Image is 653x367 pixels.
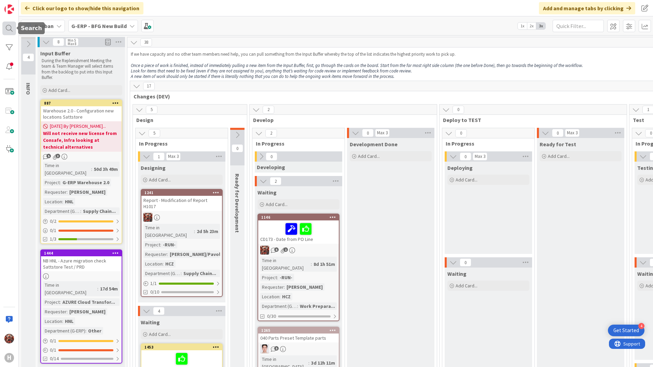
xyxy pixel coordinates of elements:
div: HCZ [164,260,176,268]
span: : [181,270,182,277]
div: 1146 [261,215,339,220]
span: 0 [455,129,467,137]
span: : [308,359,309,367]
span: In Progress [446,140,526,147]
span: 5 [149,129,160,137]
div: 1444 [41,250,122,256]
span: Waiting [447,270,467,277]
div: 1/1 [141,279,222,288]
span: : [67,188,68,196]
span: Deploy to TEST [443,117,618,123]
span: 5 [274,247,279,252]
span: 0 [460,258,471,267]
div: 17d 54m [98,285,120,293]
div: Time in [GEOGRAPHIC_DATA] [143,224,194,239]
span: 0 [362,129,374,137]
div: Requester [43,188,67,196]
span: : [311,260,312,268]
div: Department (G-ERP) [43,327,85,335]
span: 1x [518,23,527,29]
span: [DATE] By [PERSON_NAME]... [50,123,106,130]
span: 0 / 2 [50,218,56,225]
div: 1241Report - Modification of Report H1017 [141,190,222,211]
span: Waiting [141,319,160,326]
span: Add Card... [456,283,477,289]
span: : [97,285,98,293]
span: 0 / 1 [50,346,56,354]
div: Click our logo to show/hide this navigation [21,2,143,14]
img: JK [143,213,152,222]
span: : [297,302,298,310]
span: 0 [232,144,243,152]
em: Once a piece of work is finished, instead of immediately pulling a new item from the Input Buffer... [131,63,583,68]
div: HNL [63,198,75,205]
div: JK [258,246,339,255]
div: Min 5 [68,39,76,42]
div: Time in [GEOGRAPHIC_DATA] [43,281,97,296]
span: 2 [270,177,281,185]
div: Department (G-ERP) [260,302,297,310]
div: 887Warehouse 2.0 - Configuration new locations Sattstore [41,100,122,121]
span: 0 [453,106,464,114]
div: Location [43,198,62,205]
span: : [167,250,168,258]
div: Supply Chain... [81,207,117,215]
div: 0/1 [41,226,122,235]
div: Requester [43,308,67,315]
div: 1146 [258,214,339,220]
span: 2 [263,106,274,114]
p: During the Replenishment Meeting the team & Team Manager will select items from the backlog to pu... [42,58,121,80]
div: [PERSON_NAME] [285,283,324,291]
span: Add Card... [266,201,288,207]
span: : [160,241,161,248]
div: Report - Modification of Report H1017 [141,196,222,211]
div: Location [143,260,163,268]
span: : [67,308,68,315]
div: 1146CD173 - Date from PO Line [258,214,339,244]
a: 1241Report - Modification of Report H1017JKTime in [GEOGRAPHIC_DATA]:2d 5h 23mProject:-RUN-Reques... [141,189,223,297]
img: ll [260,344,269,353]
div: Requester [143,250,167,258]
em: A new item of work should only be started if there is literally nothing that you can do to help t... [131,73,394,79]
input: Quick Filter... [553,20,604,32]
div: 0/1 [41,346,122,354]
div: H [4,353,14,363]
div: ll [258,344,339,353]
div: Max 3 [475,155,485,158]
div: 1444 [44,251,122,256]
span: : [284,283,285,291]
span: 0 [552,129,564,137]
span: Ready for Test [540,141,576,148]
div: 0/1 [41,337,122,345]
div: 1241 [141,190,222,196]
span: Development Done [350,141,398,148]
div: Other [86,327,103,335]
span: 3x [536,23,545,29]
span: : [62,317,63,325]
a: 1146CD173 - Date from PO LineJKTime in [GEOGRAPHIC_DATA]:8d 1h 51mProject:-RUN-Requester:[PERSON_... [258,214,339,321]
span: 4 [23,53,34,62]
div: Project [143,241,160,248]
div: Add and manage tabs by clicking [539,2,635,14]
div: 1265040 Parts Preset Template parts [258,327,339,342]
span: 3 [56,154,60,158]
div: 50d 3h 49m [92,165,120,173]
span: 1 [283,247,288,252]
div: 040 Parts Preset Template parts [258,334,339,342]
div: 887 [41,100,122,106]
span: 5 [274,346,279,351]
span: Add Card... [548,153,570,159]
div: Max 3 [168,155,179,158]
span: Kanban [35,22,54,30]
span: : [277,274,278,281]
div: Location [260,293,279,300]
div: 8d 1h 51m [312,260,337,268]
span: : [163,260,164,268]
span: 0 [266,152,277,161]
div: Work Prepara... [298,302,337,310]
div: 1265 [258,327,339,334]
div: AZURE Cloud Transfor... [61,298,117,306]
span: INFO [25,83,32,95]
div: CD173 - Date from PO Line [258,220,339,244]
a: 887Warehouse 2.0 - Configuration new locations Sattstore[DATE] By [PERSON_NAME]...Will not receiv... [40,99,122,244]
